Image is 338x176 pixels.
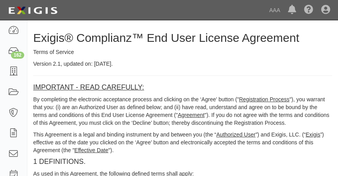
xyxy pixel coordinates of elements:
u: Agreement [178,112,204,118]
p: This Agreement is a legal and binding instrument by and between you (the “ ”) and Exigis, LLC. (“... [33,131,332,154]
h4: 1 DEFINITIONS. [33,158,332,166]
h2: Exigis® Complianz™ End User License Agreement [33,31,332,44]
u: Exigis [306,131,320,138]
a: AAA [265,2,284,18]
p: Version 2.1, updated on: [DATE]. [33,60,332,68]
u: Effective Date [74,147,108,153]
u: IMPORTANT - READ CAREFULLY: [33,83,144,91]
img: logo-5460c22ac91f19d4615b14bd174203de0afe785f0fc80cf4dbbc73dc1793850b.png [6,4,60,18]
u: Registration Process [239,96,290,102]
div: 162 [11,52,24,59]
p: By completing the electronic acceptance process and clicking on the ‘Agree’ button (" "), you war... [33,95,332,127]
u: Authorized User [216,131,256,138]
i: Help Center - Complianz [304,5,313,15]
p: Terms of Service [33,48,332,56]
